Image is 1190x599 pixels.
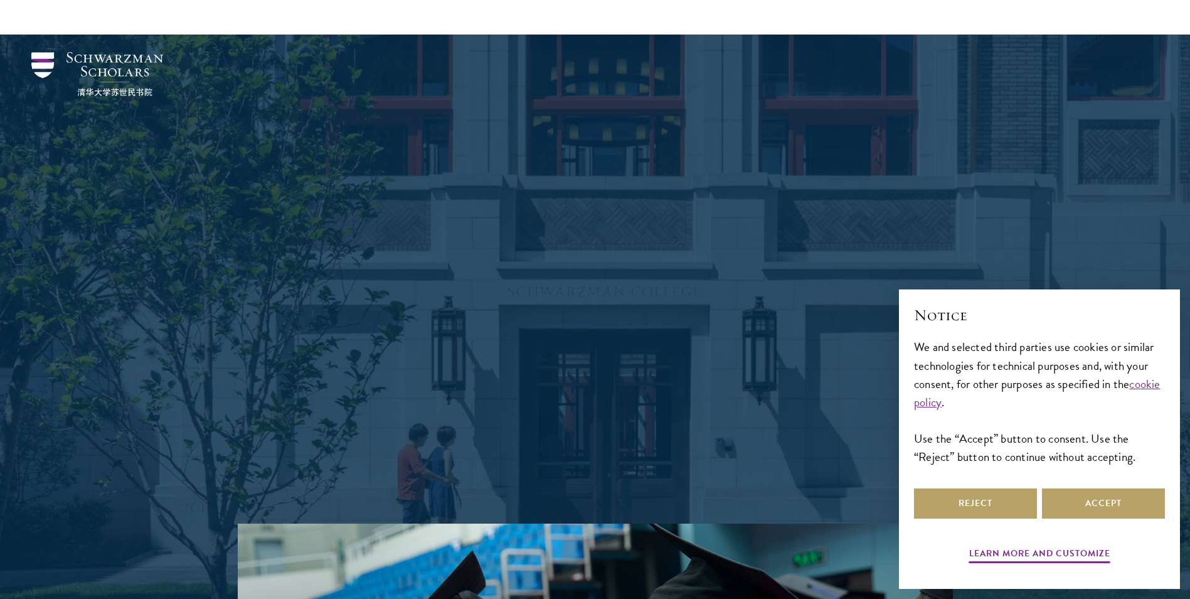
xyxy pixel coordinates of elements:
img: Schwarzman Scholars [31,52,163,96]
button: Learn more and customize [969,546,1110,565]
button: Accept [1042,488,1165,519]
button: Reject [914,488,1037,519]
div: We and selected third parties use cookies or similar technologies for technical purposes and, wit... [914,338,1165,465]
h2: Notice [914,305,1165,326]
a: cookie policy [914,375,1161,411]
